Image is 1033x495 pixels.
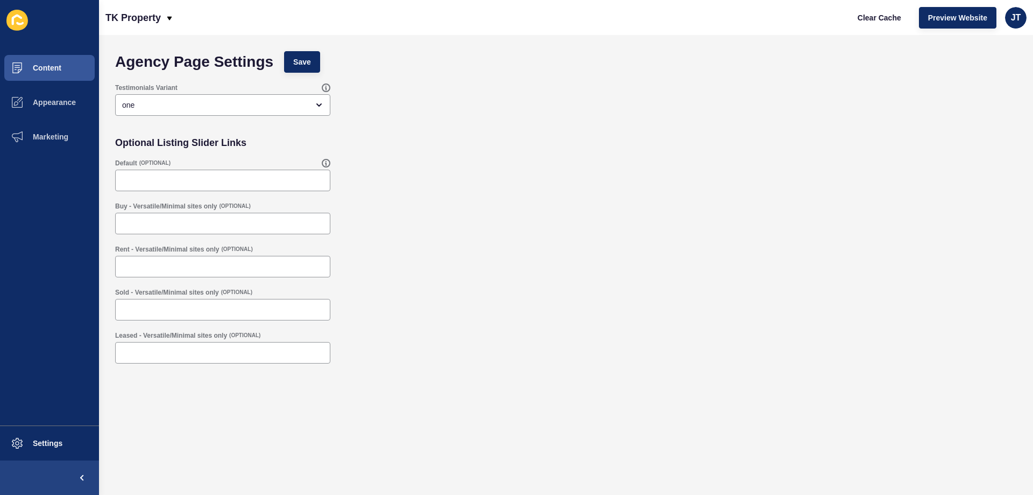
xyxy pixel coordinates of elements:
[858,12,901,23] span: Clear Cache
[115,83,178,92] label: Testimonials Variant
[919,7,996,29] button: Preview Website
[115,202,217,211] label: Buy - Versatile/Minimal sites only
[848,7,910,29] button: Clear Cache
[115,159,137,168] label: Default
[139,159,171,167] span: (OPTIONAL)
[105,4,161,31] p: TK Property
[115,57,273,67] h1: Agency Page Settings
[284,51,320,73] button: Save
[219,203,250,210] span: (OPTIONAL)
[229,332,260,339] span: (OPTIONAL)
[293,57,311,67] span: Save
[115,94,330,116] div: open menu
[221,289,252,296] span: (OPTIONAL)
[115,245,219,254] label: Rent - Versatile/Minimal sites only
[115,288,219,297] label: Sold - Versatile/Minimal sites only
[115,331,227,340] label: Leased - Versatile/Minimal sites only
[221,246,252,253] span: (OPTIONAL)
[928,12,987,23] span: Preview Website
[115,137,246,148] h2: Optional Listing Slider Links
[1011,12,1021,23] span: JT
